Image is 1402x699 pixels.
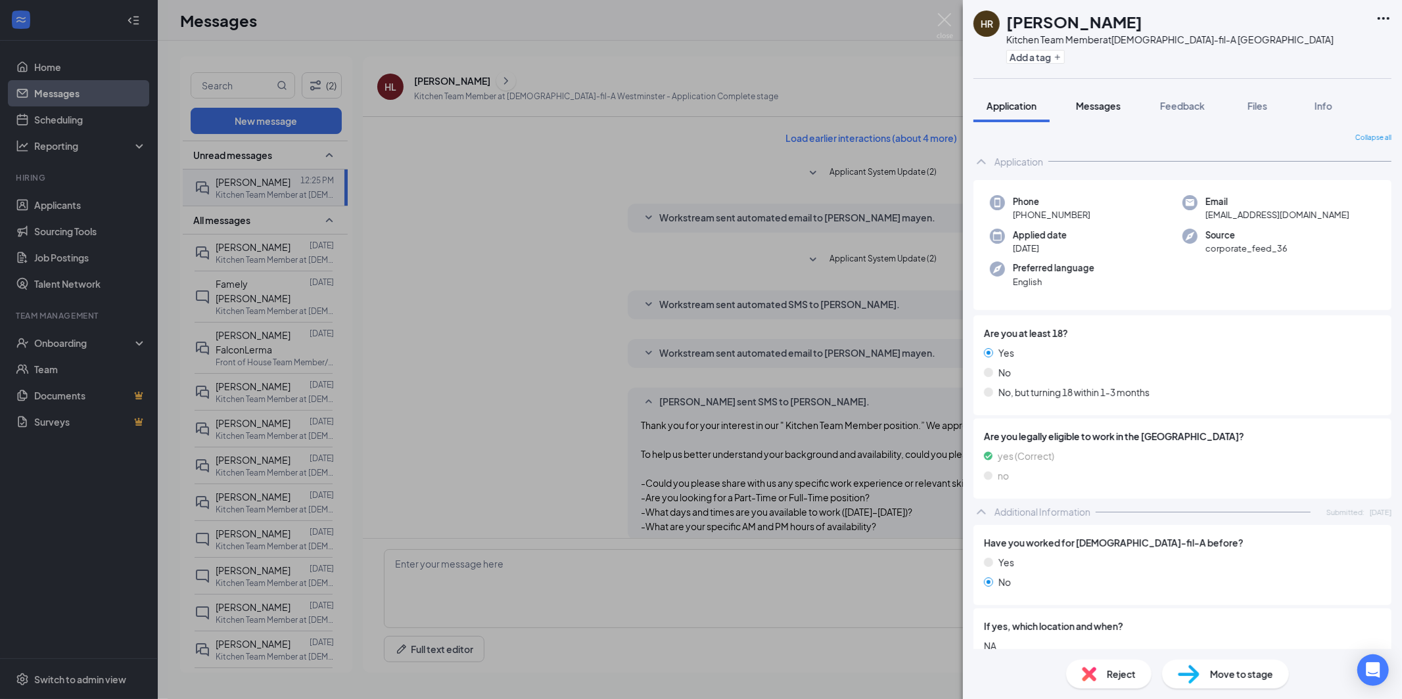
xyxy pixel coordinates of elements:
svg: Ellipses [1376,11,1391,26]
span: Feedback [1160,100,1205,112]
span: [PHONE_NUMBER] [1013,208,1090,221]
span: Messages [1076,100,1121,112]
div: Application [994,155,1043,168]
button: PlusAdd a tag [1006,50,1065,64]
div: HR [981,17,993,30]
span: Yes [998,555,1014,570]
span: yes (Correct) [998,449,1054,463]
span: Move to stage [1210,667,1273,681]
span: Applied date [1013,229,1067,242]
span: no [998,468,1009,483]
span: Submitted: [1326,507,1365,518]
span: If yes, which location and when? [984,619,1123,633]
div: Additional Information [994,505,1090,518]
span: Info [1315,100,1332,112]
span: Yes [998,346,1014,360]
h1: [PERSON_NAME] [1006,11,1142,33]
div: Open Intercom Messenger [1357,654,1389,686]
span: Files [1248,100,1267,112]
div: Kitchen Team Member at [DEMOGRAPHIC_DATA]-fil-A [GEOGRAPHIC_DATA] [1006,33,1334,46]
span: No, but turning 18 within 1-3 months [998,385,1150,399]
span: No [998,575,1011,589]
span: No [998,365,1011,380]
span: Email [1205,195,1349,208]
span: Are you at least 18? [984,326,1068,340]
span: Source [1205,229,1288,242]
span: [DATE] [1013,242,1067,255]
span: Phone [1013,195,1090,208]
svg: Plus [1054,53,1062,61]
span: [EMAIL_ADDRESS][DOMAIN_NAME] [1205,208,1349,221]
span: NA [984,639,1381,653]
span: Preferred language [1013,261,1094,275]
span: Are you legally eligible to work in the [GEOGRAPHIC_DATA]? [984,429,1381,443]
span: English [1013,275,1094,288]
span: Reject [1107,667,1136,681]
span: [DATE] [1370,507,1391,518]
span: Collapse all [1355,133,1391,143]
span: corporate_feed_36 [1205,242,1288,255]
svg: ChevronUp [973,504,989,520]
svg: ChevronUp [973,154,989,169]
span: Application [987,100,1037,112]
span: Have you worked for [DEMOGRAPHIC_DATA]-fil-A before? [984,535,1244,550]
